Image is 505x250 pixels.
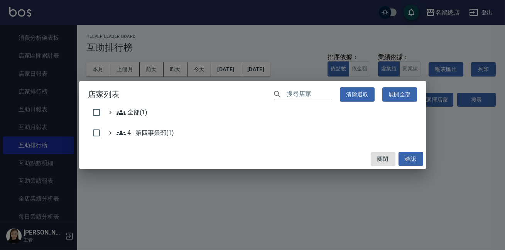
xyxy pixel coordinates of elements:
[117,108,148,117] span: 全部(1)
[371,152,395,166] button: 關閉
[117,128,174,138] span: 4 - 第四事業部(1)
[79,81,426,108] h2: 店家列表
[340,87,375,102] button: 清除選取
[382,87,417,102] button: 展開全部
[287,89,332,100] input: 搜尋店家
[399,152,423,166] button: 確認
